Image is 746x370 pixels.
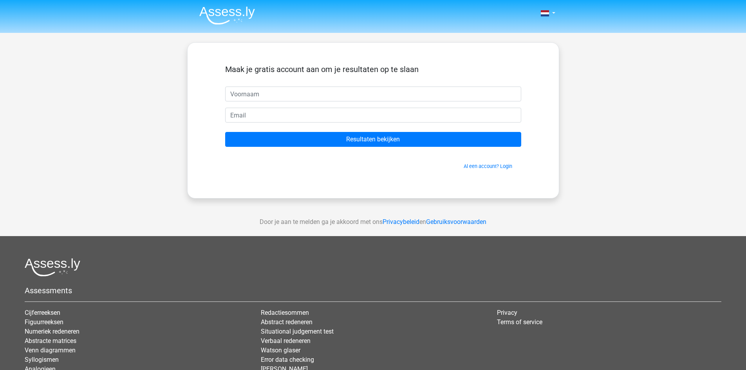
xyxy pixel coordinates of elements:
[25,347,76,354] a: Venn diagrammen
[25,309,60,316] a: Cijferreeksen
[261,318,312,326] a: Abstract redeneren
[225,132,521,147] input: Resultaten bekijken
[464,163,512,169] a: Al een account? Login
[25,258,80,276] img: Assessly logo
[225,108,521,123] input: Email
[426,218,486,226] a: Gebruiksvoorwaarden
[261,328,334,335] a: Situational judgement test
[225,87,521,101] input: Voornaam
[199,6,255,25] img: Assessly
[25,318,63,326] a: Figuurreeksen
[497,318,542,326] a: Terms of service
[25,337,76,345] a: Abstracte matrices
[225,65,521,74] h5: Maak je gratis account aan om je resultaten op te slaan
[261,309,309,316] a: Redactiesommen
[25,286,721,295] h5: Assessments
[383,218,419,226] a: Privacybeleid
[25,328,79,335] a: Numeriek redeneren
[261,347,300,354] a: Watson glaser
[497,309,517,316] a: Privacy
[261,337,311,345] a: Verbaal redeneren
[261,356,314,363] a: Error data checking
[25,356,59,363] a: Syllogismen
